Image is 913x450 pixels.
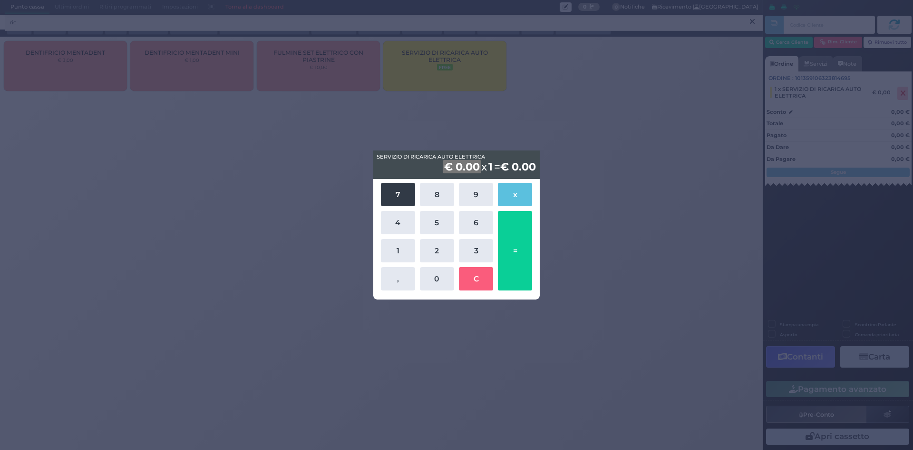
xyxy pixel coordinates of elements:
[459,183,493,206] button: 9
[420,267,454,290] button: 0
[443,160,481,173] b: € 0.00
[498,183,532,206] button: x
[487,160,494,173] b: 1
[381,183,415,206] button: 7
[420,183,454,206] button: 8
[420,211,454,234] button: 5
[500,160,536,173] b: € 0.00
[498,211,532,290] button: =
[381,239,415,262] button: 1
[377,153,485,161] span: SERVIZIO DI RICARICA AUTO ELETTRICA
[381,267,415,290] button: ,
[459,239,493,262] button: 3
[459,267,493,290] button: C
[420,239,454,262] button: 2
[459,211,493,234] button: 6
[373,150,540,179] div: x =
[381,211,415,234] button: 4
